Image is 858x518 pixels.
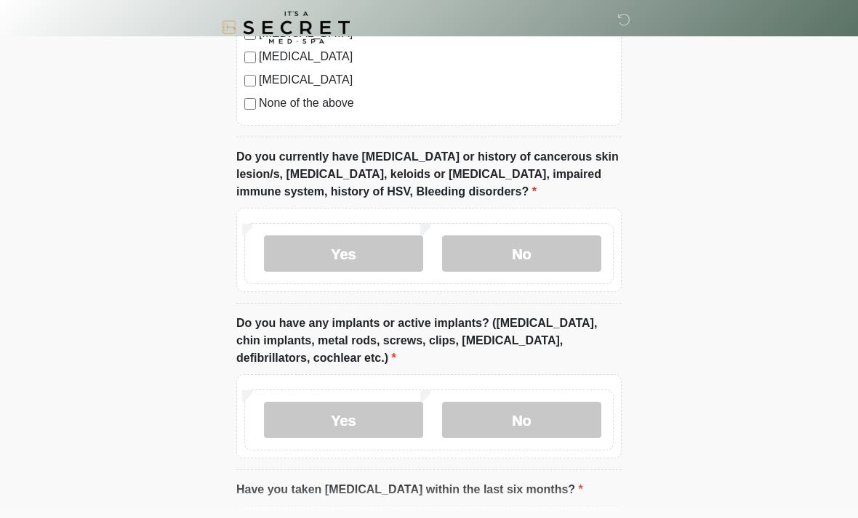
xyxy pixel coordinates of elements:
[244,75,256,86] input: [MEDICAL_DATA]
[259,71,614,89] label: [MEDICAL_DATA]
[442,402,601,438] label: No
[244,98,256,110] input: None of the above
[264,402,423,438] label: Yes
[222,11,350,44] img: It's A Secret Med Spa Logo
[236,315,622,367] label: Do you have any implants or active implants? ([MEDICAL_DATA], chin implants, metal rods, screws, ...
[264,235,423,272] label: Yes
[236,148,622,201] label: Do you currently have [MEDICAL_DATA] or history of cancerous skin lesion/s, [MEDICAL_DATA], keloi...
[442,235,601,272] label: No
[244,52,256,63] input: [MEDICAL_DATA]
[259,48,614,65] label: [MEDICAL_DATA]
[259,94,614,112] label: None of the above
[236,481,583,498] label: Have you taken [MEDICAL_DATA] within the last six months?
